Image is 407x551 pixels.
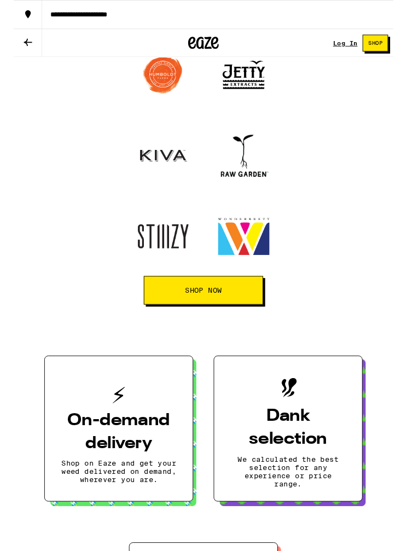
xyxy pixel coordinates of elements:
img: Wonderbrett [217,224,276,283]
img: Jetty [217,50,276,109]
a: Log In [342,43,369,50]
button: SHOP NOW [139,296,268,327]
img: Humboldt [131,51,190,110]
h3: Dank selection [232,434,356,484]
span: SHOP NOW [184,308,223,315]
button: Shop [374,37,402,55]
img: Kiva [131,137,190,196]
span: Shop [380,43,396,49]
h3: On-demand delivery [51,439,175,488]
img: Stiiizy [131,224,190,283]
a: Shop [369,37,407,55]
img: raw_garden [217,137,276,196]
button: On-demand deliveryShop on Eaze and get your weed delivered on demand, wherever you are. [33,381,193,538]
button: Dank selectionWe calculated the best selection for any experience or price range. [214,381,374,538]
p: We calculated the best selection for any experience or price range. [232,488,356,523]
p: Shop on Eaze and get your weed delivered on demand, wherever you are. [51,492,175,519]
